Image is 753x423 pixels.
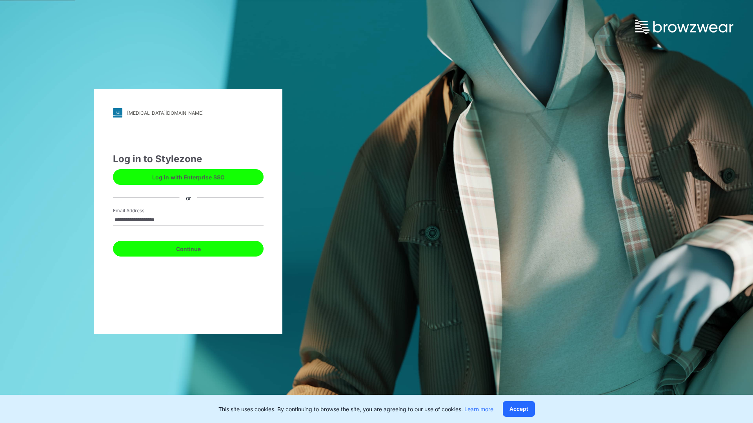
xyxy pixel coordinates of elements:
p: This site uses cookies. By continuing to browse the site, you are agreeing to our use of cookies. [218,405,493,413]
label: Email Address [113,207,168,214]
button: Log in with Enterprise SSO [113,169,264,185]
div: [MEDICAL_DATA][DOMAIN_NAME] [127,110,204,116]
a: [MEDICAL_DATA][DOMAIN_NAME] [113,108,264,117]
img: svg+xml;base64,PHN2ZyB3aWR0aD0iMjgiIGhlaWdodD0iMjgiIHZpZXdCb3g9IjAgMCAyOCAyOCIgZmlsbD0ibm9uZSIgeG... [113,108,122,117]
div: or [180,193,197,202]
img: browzwear-logo.73288ffb.svg [635,20,733,34]
a: Learn more [464,406,493,412]
div: Log in to Stylezone [113,152,264,166]
button: Accept [503,401,535,417]
button: Continue [113,241,264,257]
